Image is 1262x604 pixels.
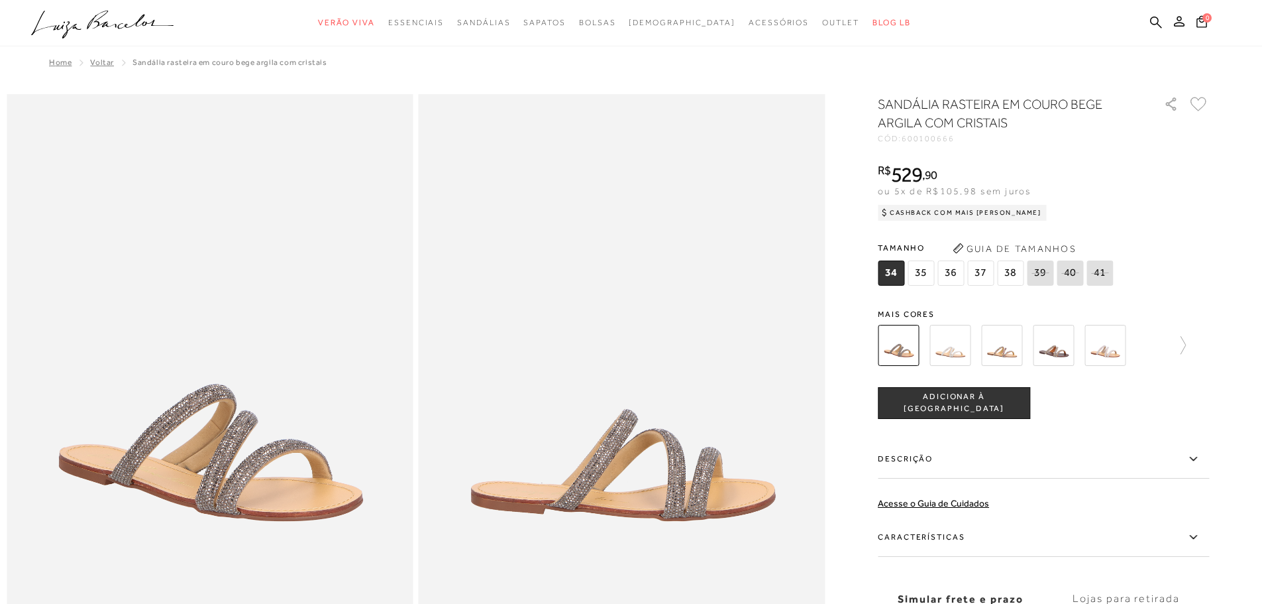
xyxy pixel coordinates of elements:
span: [DEMOGRAPHIC_DATA] [629,18,735,27]
span: 37 [967,261,994,286]
a: noSubCategoriesText [579,11,616,35]
span: 0 [1202,13,1212,23]
a: Voltar [90,58,114,67]
label: Descrição [878,440,1209,479]
span: SANDÁLIA RASTEIRA EM COURO BEGE ARGILA COM CRISTAIS [132,58,327,67]
span: 40 [1057,261,1083,286]
div: Cashback com Mais [PERSON_NAME] [878,205,1047,221]
span: 90 [925,168,937,182]
span: ou 5x de R$105,98 sem juros [878,186,1031,196]
h1: SANDÁLIA RASTEIRA EM COURO BEGE ARGILA COM CRISTAIS [878,95,1126,132]
a: noSubCategoriesText [388,11,444,35]
span: Essenciais [388,18,444,27]
a: BLOG LB [872,11,911,35]
span: Bolsas [579,18,616,27]
i: , [922,169,937,181]
span: Verão Viva [318,18,375,27]
a: noSubCategoriesText [629,11,735,35]
button: Guia de Tamanhos [948,238,1080,259]
span: 34 [878,261,904,286]
div: CÓD: [878,135,1143,143]
span: 529 [891,162,922,186]
a: Home [49,58,72,67]
button: ADICIONAR À [GEOGRAPHIC_DATA] [878,387,1030,419]
span: 600100666 [902,134,955,143]
span: 38 [997,261,1024,286]
span: 39 [1027,261,1053,286]
span: Sandálias [457,18,510,27]
a: noSubCategoriesText [457,11,510,35]
img: SANDÁLIA RASTEIRA EM COURO BEGE COM CRISTAIS [929,325,971,366]
img: SANDÁLIA RASTEIRA EM COURO BEGE COM CRISTAIS [981,325,1022,366]
img: SANDÁLIA RASTEIRA EM COURO CINZA DUMBO COM CRISTAIS [1084,325,1126,366]
i: R$ [878,164,891,176]
img: SANDÁLIA RASTEIRA EM COURO CARAMELO COM CRISTAIS [1033,325,1074,366]
span: 35 [908,261,934,286]
span: ADICIONAR À [GEOGRAPHIC_DATA] [878,391,1029,414]
span: Mais cores [878,310,1209,318]
span: 36 [937,261,964,286]
span: Acessórios [749,18,809,27]
img: SANDÁLIA RASTEIRA EM COURO BEGE ARGILA COM CRISTAIS [878,325,919,366]
span: Tamanho [878,238,1116,258]
a: noSubCategoriesText [523,11,565,35]
label: Características [878,518,1209,557]
span: Outlet [822,18,859,27]
a: noSubCategoriesText [318,11,375,35]
a: Acesse o Guia de Cuidados [878,498,989,509]
span: 41 [1086,261,1113,286]
a: noSubCategoriesText [749,11,809,35]
span: BLOG LB [872,18,911,27]
a: noSubCategoriesText [822,11,859,35]
button: 0 [1192,15,1211,32]
span: Sapatos [523,18,565,27]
